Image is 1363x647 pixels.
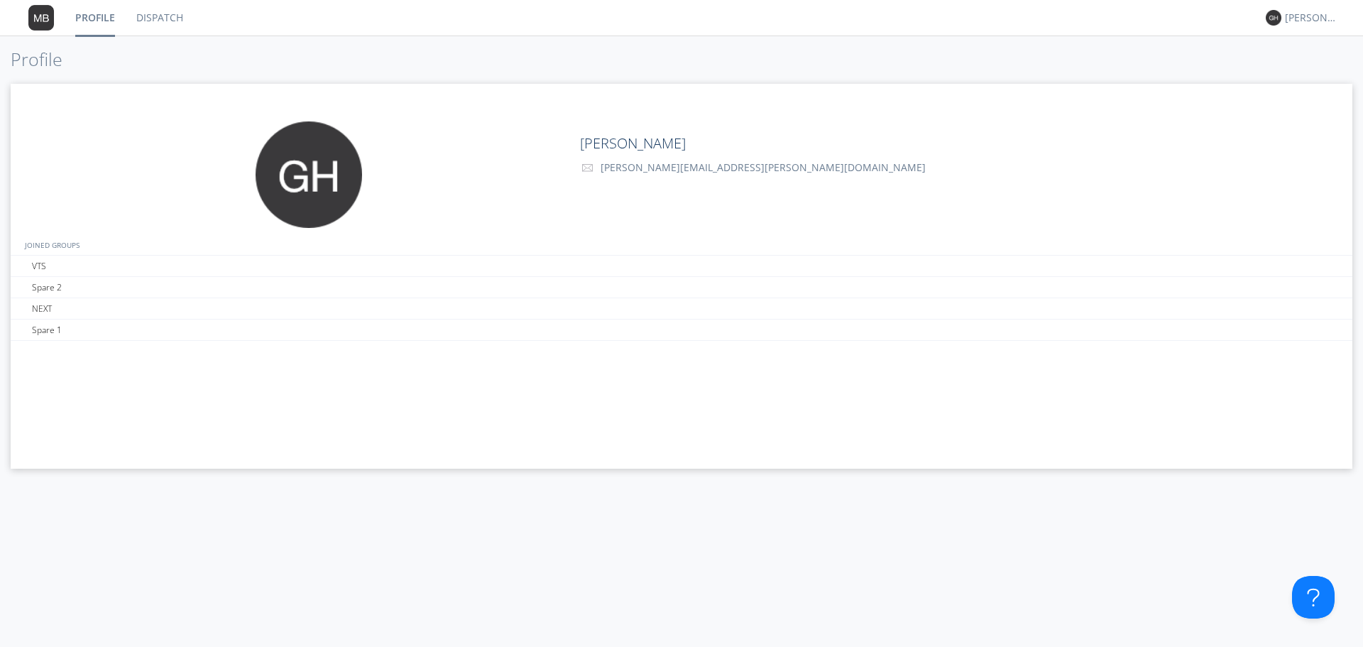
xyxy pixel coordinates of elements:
div: JOINED GROUPS [21,234,1349,255]
img: 373638.png [28,5,54,31]
h2: [PERSON_NAME] [580,136,1230,151]
div: NEXT [28,298,687,319]
div: VTS [28,256,687,276]
div: [PERSON_NAME] [1285,11,1338,25]
img: 373638.png [256,121,362,228]
span: [PERSON_NAME][EMAIL_ADDRESS][PERSON_NAME][DOMAIN_NAME] [601,161,926,174]
div: Spare 1 [28,320,687,340]
div: Spare 2 [28,277,687,298]
h1: Profile [11,50,1352,70]
img: envelope-outline.svg [582,164,593,172]
iframe: Help Scout Beacon - Open [1292,576,1335,619]
img: 373638.png [1266,10,1281,26]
